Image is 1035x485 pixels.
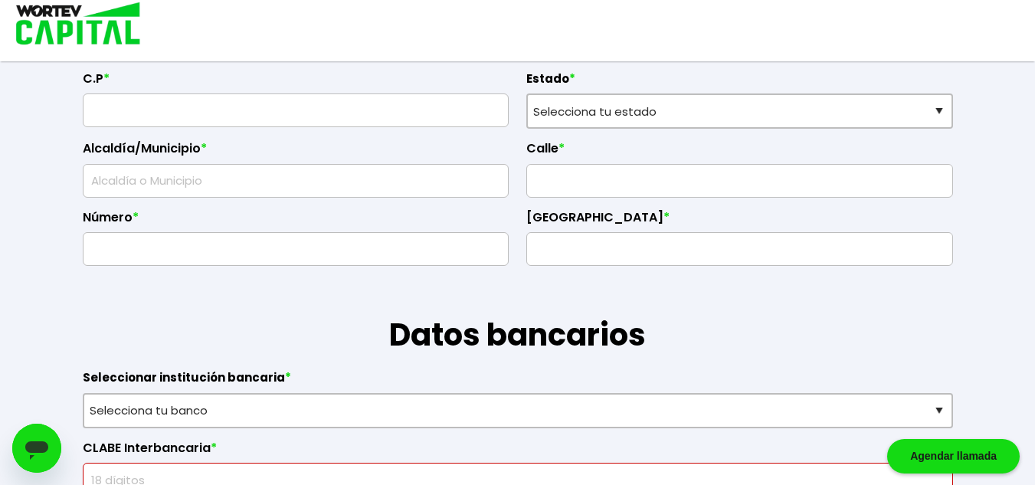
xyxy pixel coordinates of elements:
div: Agendar llamada [887,439,1020,474]
label: Estado [526,71,953,94]
label: Seleccionar institución bancaria [83,370,953,393]
h1: Datos bancarios [83,266,953,358]
label: CLABE Interbancaria [83,441,953,464]
label: Calle [526,141,953,164]
input: Alcaldía o Municipio [90,165,503,197]
label: Alcaldía/Municipio [83,141,509,164]
iframe: Botón para iniciar la ventana de mensajería [12,424,61,473]
label: [GEOGRAPHIC_DATA] [526,210,953,233]
label: C.P [83,71,509,94]
label: Número [83,210,509,233]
